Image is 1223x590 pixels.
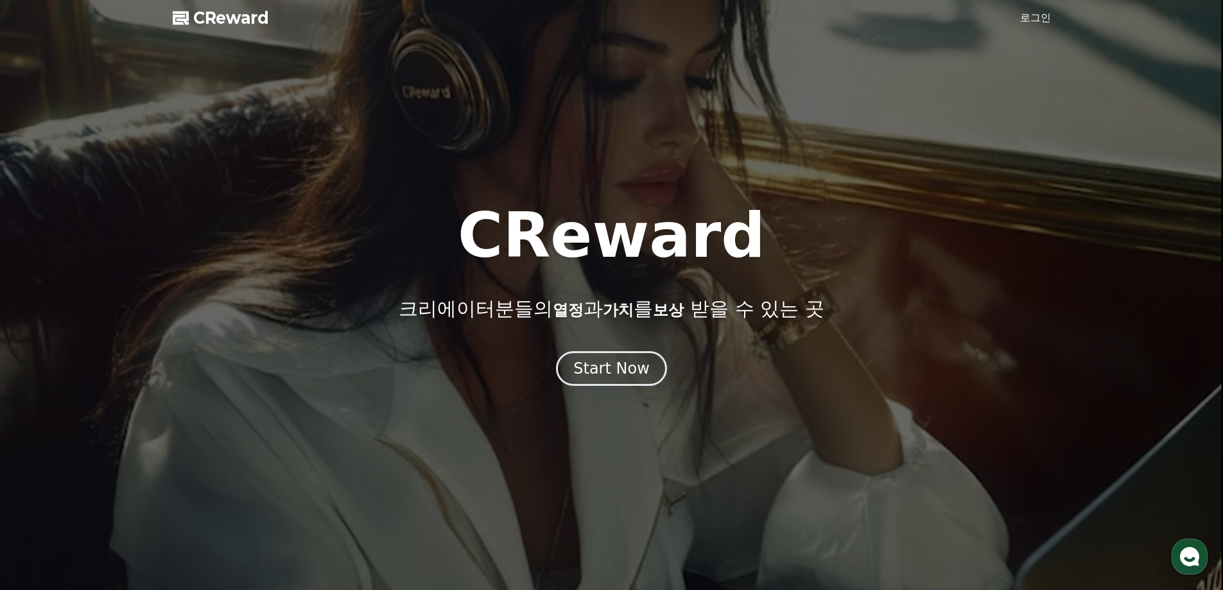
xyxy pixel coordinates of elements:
[553,301,584,319] span: 열정
[399,297,824,320] p: 크리에이터분들의 과 를 받을 수 있는 곳
[1020,10,1051,26] a: 로그인
[193,8,269,28] span: CReward
[573,358,650,379] div: Start Now
[603,301,634,319] span: 가치
[556,364,667,376] a: Start Now
[653,301,684,319] span: 보상
[173,8,269,28] a: CReward
[458,205,765,266] h1: CReward
[556,351,667,386] button: Start Now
